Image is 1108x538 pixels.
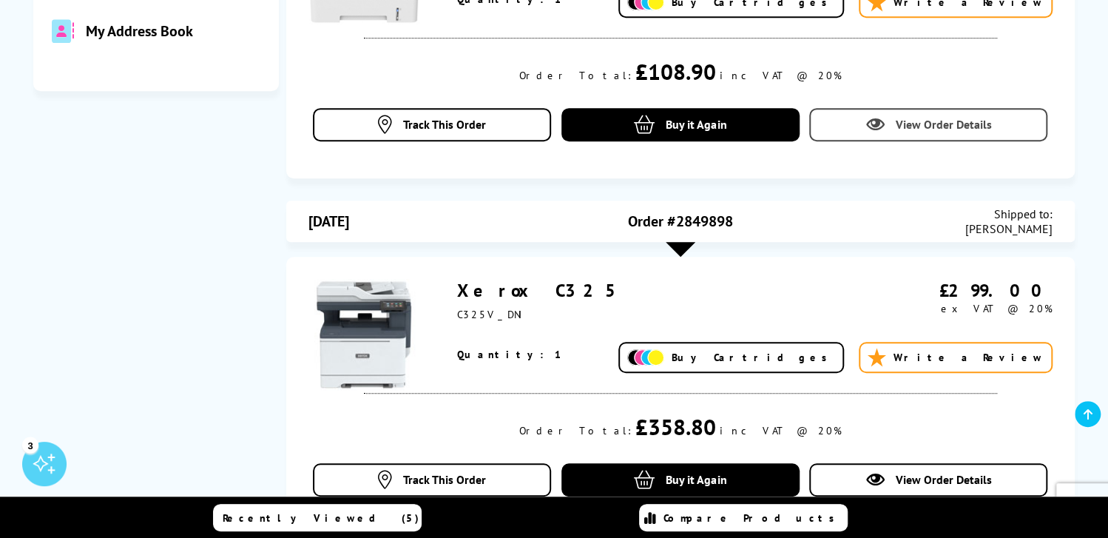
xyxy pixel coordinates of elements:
img: Xerox C325 [308,279,419,390]
span: View Order Details [895,472,991,487]
span: Order #2849898 [628,212,732,231]
span: Write a Review [894,351,1044,364]
span: Recently Viewed (5) [223,511,419,525]
span: [DATE] [308,212,349,231]
div: Order Total: [519,69,631,82]
div: inc VAT @ 20% [719,69,841,82]
div: C325V_DNI [457,308,874,321]
span: Shipped to: [965,206,1053,221]
div: ex VAT @ 20% [874,302,1053,315]
span: [PERSON_NAME] [965,221,1053,236]
div: inc VAT @ 20% [719,424,841,437]
a: Write a Review [859,342,1053,373]
a: Buy Cartridges [618,342,844,373]
span: View Order Details [895,117,991,132]
span: Quantity: 1 [457,348,564,361]
a: Compare Products [639,504,848,531]
a: Track This Order [313,108,551,141]
div: £299.00 [874,279,1053,302]
a: Buy it Again [561,108,800,141]
a: Recently Viewed (5) [213,504,422,531]
div: £358.80 [635,412,715,441]
div: Order Total: [519,424,631,437]
span: Track This Order [403,117,486,132]
a: Buy it Again [561,463,800,497]
a: Xerox C325 [457,279,628,302]
a: Track This Order [313,463,551,497]
div: £108.90 [635,57,715,86]
span: Buy it Again [666,117,726,132]
div: 3 [22,437,38,453]
span: Buy it Again [666,472,726,487]
span: My Address Book [86,21,193,41]
a: View Order Details [809,463,1047,497]
span: Track This Order [403,472,486,487]
img: Add Cartridges [627,349,664,366]
img: address-book-duotone-solid.svg [52,19,74,43]
span: Buy Cartridges [672,351,835,364]
span: Compare Products [663,511,842,525]
a: View Order Details [809,108,1047,141]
